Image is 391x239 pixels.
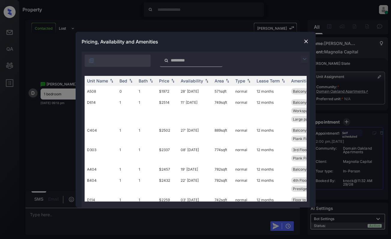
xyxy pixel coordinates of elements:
[293,117,321,121] span: Large patio/bal...
[88,58,94,64] img: icon-zuma
[254,164,289,175] td: 12 months
[212,86,233,97] td: 571 sqft
[224,79,230,83] img: sorting
[117,164,136,175] td: 1
[117,194,136,205] td: 1
[157,175,178,194] td: $2432
[291,78,311,83] div: Amenities
[157,144,178,164] td: $2337
[254,175,289,194] td: 12 months
[254,86,289,97] td: 12 months
[178,97,212,125] td: 11' [DATE]
[212,194,233,205] td: 742 sqft
[85,125,117,144] td: C404
[136,86,157,97] td: 1
[136,194,157,205] td: 1
[233,144,254,164] td: normal
[76,32,316,52] div: Pricing, Availability and Amenities
[293,167,307,172] span: Balcony
[233,194,254,205] td: normal
[233,97,254,125] td: normal
[181,78,203,83] div: Availability
[293,178,308,183] span: 4th Floor
[293,109,312,113] span: Workspace
[293,100,307,105] span: Balcony
[254,125,289,144] td: 12 months
[301,55,308,63] img: icon-zuma
[293,128,307,133] span: Balcony
[136,175,157,194] td: 1
[178,125,212,144] td: 27' [DATE]
[280,79,286,83] img: sorting
[215,78,224,83] div: Area
[254,97,289,125] td: 12 months
[293,89,307,94] span: Balcony
[164,58,169,63] img: icon-zuma
[136,125,157,144] td: 1
[85,86,117,97] td: A508
[85,144,117,164] td: D303
[235,78,245,83] div: Type
[293,136,317,141] span: Plank Flooring
[85,164,117,175] td: A404
[233,175,254,194] td: normal
[178,164,212,175] td: 19' [DATE]
[159,78,169,83] div: Price
[139,78,148,83] div: Bath
[254,144,289,164] td: 12 months
[85,175,117,194] td: B404
[293,156,317,160] span: Plank Flooring
[157,97,178,125] td: $2514
[117,86,136,97] td: 0
[212,175,233,194] td: 782 sqft
[293,148,308,152] span: 3rd Floor
[233,164,254,175] td: normal
[303,38,309,44] img: close
[157,125,178,144] td: $2502
[87,78,108,83] div: Unit Name
[178,175,212,194] td: 22' [DATE]
[136,144,157,164] td: 1
[212,125,233,144] td: 889 sqft
[233,125,254,144] td: normal
[85,194,117,205] td: D114
[233,86,254,97] td: normal
[85,97,117,125] td: D614
[117,97,136,125] td: 1
[157,194,178,205] td: $2259
[293,187,318,191] span: Prestige - 1 BR
[257,78,280,83] div: Lease Term
[157,164,178,175] td: $2457
[246,79,252,83] img: sorting
[178,194,212,205] td: 03' [DATE]
[109,79,115,83] img: sorting
[136,97,157,125] td: 1
[204,79,210,83] img: sorting
[178,144,212,164] td: 08' [DATE]
[178,86,212,97] td: 28' [DATE]
[157,86,178,97] td: $1972
[148,79,154,83] img: sorting
[117,125,136,144] td: 1
[117,175,136,194] td: 1
[212,97,233,125] td: 749 sqft
[117,144,136,164] td: 1
[170,79,176,83] img: sorting
[119,78,127,83] div: Bed
[212,144,233,164] td: 774 sqft
[128,79,134,83] img: sorting
[254,194,289,205] td: 12 months
[212,164,233,175] td: 782 sqft
[293,198,319,202] span: Floor to Ceilin...
[136,164,157,175] td: 1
